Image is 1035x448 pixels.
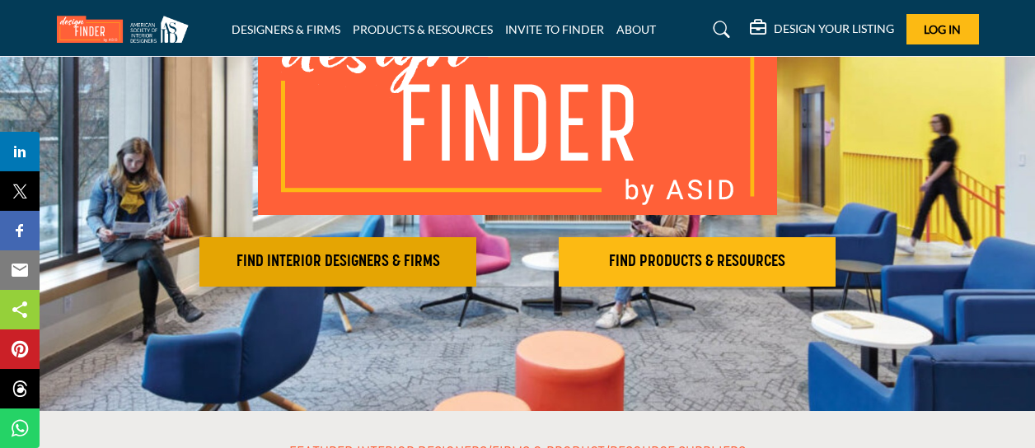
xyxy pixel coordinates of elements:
[57,16,197,43] img: Site Logo
[559,237,836,287] button: FIND PRODUCTS & RESOURCES
[906,14,979,44] button: Log In
[750,20,894,40] div: DESIGN YOUR LISTING
[353,22,493,36] a: PRODUCTS & RESOURCES
[774,21,894,36] h5: DESIGN YOUR LISTING
[616,22,656,36] a: ABOUT
[258,1,777,215] img: image
[697,16,741,43] a: Search
[199,237,476,287] button: FIND INTERIOR DESIGNERS & FIRMS
[204,252,471,272] h2: FIND INTERIOR DESIGNERS & FIRMS
[232,22,340,36] a: DESIGNERS & FIRMS
[505,22,604,36] a: INVITE TO FINDER
[564,252,831,272] h2: FIND PRODUCTS & RESOURCES
[924,22,961,36] span: Log In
